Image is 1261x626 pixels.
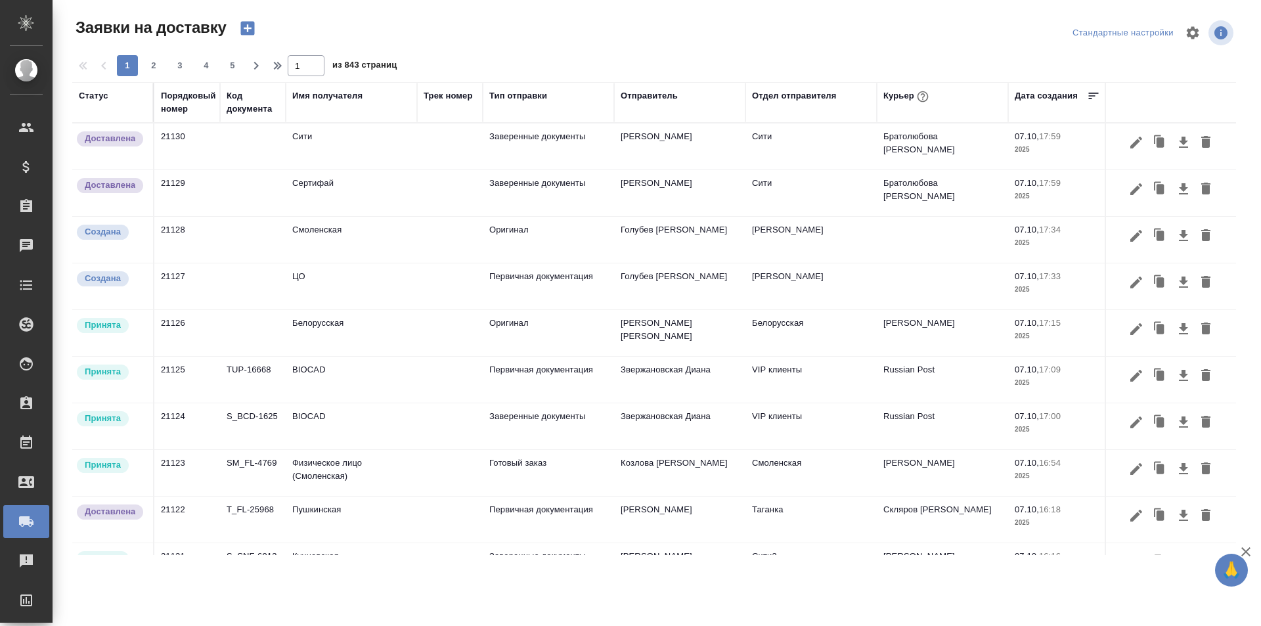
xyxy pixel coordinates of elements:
button: Редактировать [1125,503,1147,528]
p: 2025 [1015,423,1100,436]
button: Скачать [1172,270,1195,295]
button: Скачать [1172,457,1195,481]
button: Удалить [1195,130,1217,155]
p: Доставлена [85,505,135,518]
td: Таганка [745,497,877,543]
td: Звержановская Диана [614,403,745,449]
td: Смоленская [745,450,877,496]
p: 17:33 [1039,271,1061,281]
div: Курьер назначен [76,363,146,381]
td: 21121 [154,543,220,589]
td: 21129 [154,170,220,216]
p: 17:00 [1039,411,1061,421]
div: Дата создания [1015,89,1078,102]
td: BIOCAD [286,403,417,449]
td: 21125 [154,357,220,403]
td: ЦО [286,263,417,309]
td: Сити3 [745,543,877,589]
button: Редактировать [1125,550,1147,575]
button: Удалить [1195,503,1217,528]
button: Скачать [1172,503,1195,528]
td: [PERSON_NAME] [877,310,1008,356]
span: 3 [169,59,190,72]
td: Сити [745,170,877,216]
td: Готовый заказ [483,450,614,496]
td: [PERSON_NAME] [614,497,745,543]
p: 16:54 [1039,458,1061,468]
p: 07.10, [1015,131,1039,141]
div: Новая заявка, еще не передана в работу [76,223,146,241]
td: [PERSON_NAME] [877,543,1008,589]
div: Документы доставлены, фактическая дата доставки проставиться автоматически [76,130,146,148]
td: T_FL-25968 [220,497,286,543]
button: Клонировать [1147,270,1172,295]
td: Первичная документация [483,263,614,309]
td: Звержановская Диана [614,357,745,403]
td: Белорусская [745,310,877,356]
button: Удалить [1195,317,1217,342]
button: Клонировать [1147,223,1172,248]
div: split button [1069,23,1177,43]
td: [PERSON_NAME] [745,217,877,263]
p: 07.10, [1015,271,1039,281]
td: [PERSON_NAME] [877,450,1008,496]
div: Имя получателя [292,89,363,102]
button: Клонировать [1147,550,1172,575]
p: 17:15 [1039,318,1061,328]
td: Первичная документация [483,497,614,543]
p: 2025 [1015,283,1100,296]
button: Удалить [1195,457,1217,481]
p: 2025 [1015,470,1100,483]
td: 21126 [154,310,220,356]
p: 17:09 [1039,365,1061,374]
button: Редактировать [1125,363,1147,388]
td: 21122 [154,497,220,543]
div: Трек номер [424,89,473,102]
td: Голубев [PERSON_NAME] [614,263,745,309]
td: VIP клиенты [745,403,877,449]
button: Удалить [1195,550,1217,575]
div: Курьер назначен [76,410,146,428]
td: SM_FL-4769 [220,450,286,496]
div: Порядковый номер [161,89,216,116]
td: BIOCAD [286,357,417,403]
td: VIP клиенты [745,357,877,403]
td: Заверенные документы [483,170,614,216]
td: Russian Post [877,357,1008,403]
button: Скачать [1172,550,1195,575]
td: TUP-16668 [220,357,286,403]
button: Клонировать [1147,457,1172,481]
td: Козлова [PERSON_NAME] [614,450,745,496]
button: Редактировать [1125,317,1147,342]
p: Принята [85,412,121,425]
button: Удалить [1195,410,1217,435]
p: 2025 [1015,236,1100,250]
button: Редактировать [1125,270,1147,295]
p: 07.10, [1015,551,1039,561]
span: 🙏 [1220,556,1243,584]
button: Клонировать [1147,410,1172,435]
td: 21127 [154,263,220,309]
p: 17:59 [1039,131,1061,141]
td: Голубев [PERSON_NAME] [614,217,745,263]
p: Принята [85,365,121,378]
td: Пушкинская [286,497,417,543]
p: 17:34 [1039,225,1061,235]
button: При выборе курьера статус заявки автоматически поменяется на «Принята» [914,88,931,105]
button: 5 [222,55,243,76]
td: Белорусская [286,310,417,356]
button: Скачать [1172,410,1195,435]
span: Посмотреть информацию [1208,20,1236,45]
td: Скляров [PERSON_NAME] [877,497,1008,543]
div: Курьер назначен [76,550,146,568]
p: 07.10, [1015,365,1039,374]
div: Отдел отправителя [752,89,836,102]
p: 2025 [1015,330,1100,343]
td: Сертифай [286,170,417,216]
td: Заверенные документы [483,123,614,169]
p: 2025 [1015,516,1100,529]
p: Принята [85,458,121,472]
td: Оригинал [483,217,614,263]
button: 4 [196,55,217,76]
div: Документы доставлены, фактическая дата доставки проставиться автоматически [76,177,146,194]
